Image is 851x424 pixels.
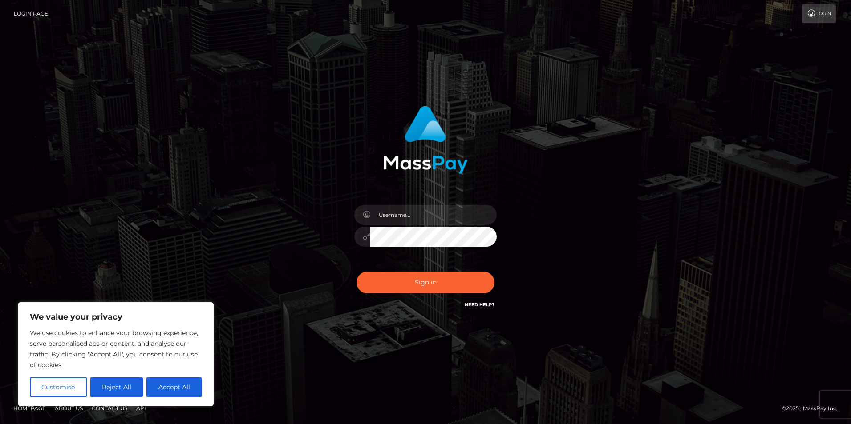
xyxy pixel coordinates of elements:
[18,302,214,406] div: We value your privacy
[51,401,86,415] a: About Us
[30,377,87,397] button: Customise
[782,404,844,413] div: © 2025 , MassPay Inc.
[14,4,48,23] a: Login Page
[146,377,202,397] button: Accept All
[383,106,468,174] img: MassPay Login
[90,377,143,397] button: Reject All
[133,401,150,415] a: API
[30,328,202,370] p: We use cookies to enhance your browsing experience, serve personalised ads or content, and analys...
[88,401,131,415] a: Contact Us
[370,205,497,225] input: Username...
[10,401,49,415] a: Homepage
[802,4,836,23] a: Login
[30,312,202,322] p: We value your privacy
[357,272,494,293] button: Sign in
[465,302,494,308] a: Need Help?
